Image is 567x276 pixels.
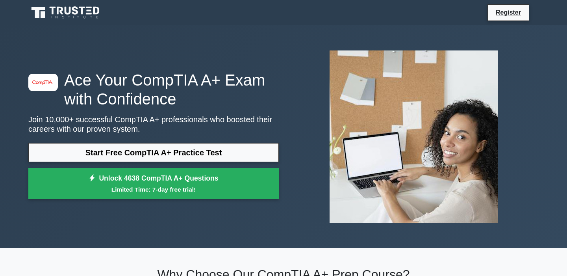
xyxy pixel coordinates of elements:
[491,7,526,17] a: Register
[28,143,279,162] a: Start Free CompTIA A+ Practice Test
[28,115,279,134] p: Join 10,000+ successful CompTIA A+ professionals who boosted their careers with our proven system.
[38,185,269,194] small: Limited Time: 7-day free trial!
[28,71,279,108] h1: Ace Your CompTIA A+ Exam with Confidence
[28,168,279,200] a: Unlock 4638 CompTIA A+ QuestionsLimited Time: 7-day free trial!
